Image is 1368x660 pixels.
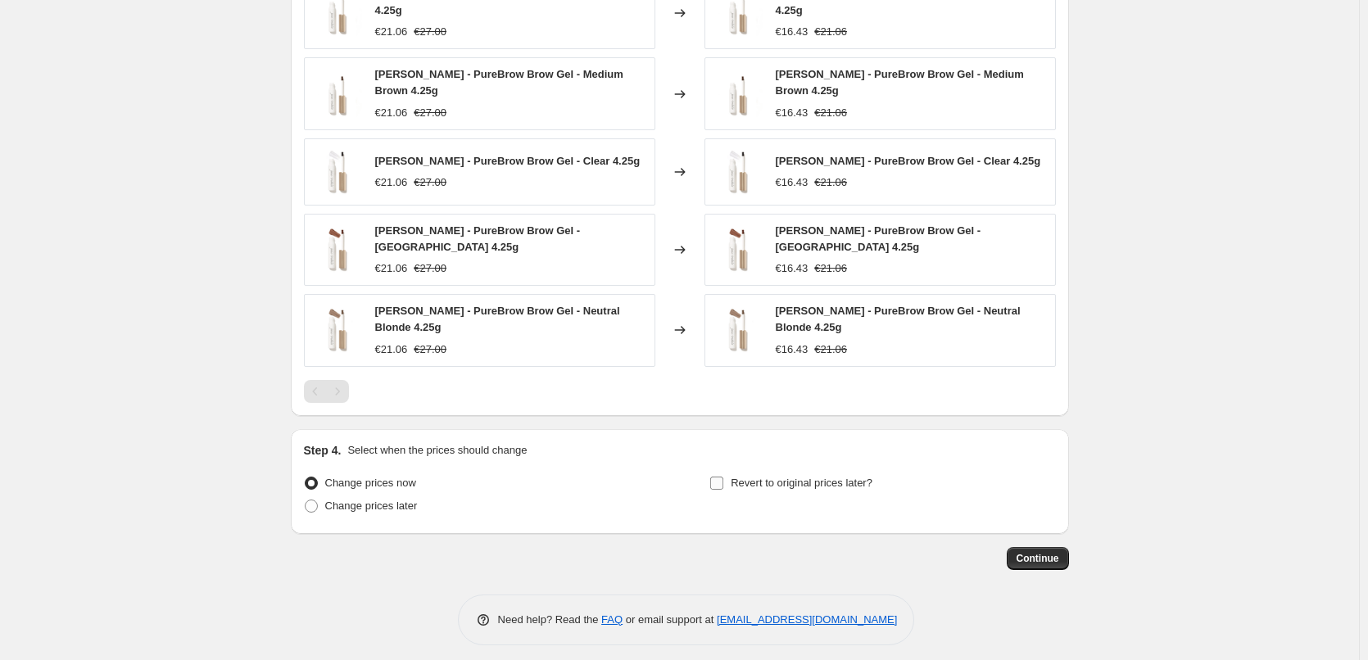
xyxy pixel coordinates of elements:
nav: Pagination [304,380,349,403]
p: Select when the prices should change [347,442,527,459]
img: jane-iredale-purebrow-brow-gel-auburn-425g-417359_80x.png [713,225,763,274]
span: [PERSON_NAME] - PureBrow Brow Gel - Medium Brown 4.25g [776,68,1024,97]
span: €21.06 [375,176,408,188]
a: [EMAIL_ADDRESS][DOMAIN_NAME] [717,613,897,626]
span: €21.06 [375,25,408,38]
span: €27.00 [414,343,446,355]
span: €16.43 [776,262,809,274]
span: [PERSON_NAME] - PureBrow Brow Gel - Neutral Blonde 4.25g [776,305,1021,333]
span: €27.00 [414,262,446,274]
span: [PERSON_NAME] - PureBrow Brow Gel - Clear 4.25g [375,155,641,167]
h2: Step 4. [304,442,342,459]
button: Continue [1007,547,1069,570]
span: [PERSON_NAME] - PureBrow Brow Gel - Clear 4.25g [776,155,1041,167]
span: Change prices later [325,500,418,512]
span: €16.43 [776,106,809,119]
span: €16.43 [776,25,809,38]
span: [PERSON_NAME] - PureBrow Brow Gel - [GEOGRAPHIC_DATA] 4.25g [776,224,981,253]
span: [PERSON_NAME] - PureBrow Brow Gel - Neutral Blonde 4.25g [375,305,620,333]
span: €27.00 [414,176,446,188]
span: €21.06 [814,25,847,38]
img: jane-iredale-purebrow-brow-gel-clear-425g-165460_80x.png [713,147,763,197]
span: [PERSON_NAME] - PureBrow Brow Gel - Medium Brown 4.25g [375,68,623,97]
span: Change prices now [325,477,416,489]
img: jane-iredale-purebrow-brow-gel-neutral-blonde-425g-358428_80x.png [313,305,362,355]
img: jane-iredale-purebrow-brow-gel-medium-brown-425g-137796_80x.png [713,70,763,119]
span: Need help? Read the [498,613,602,626]
span: €21.06 [814,262,847,274]
span: €21.06 [814,343,847,355]
span: €27.00 [414,106,446,119]
span: €16.43 [776,176,809,188]
span: €21.06 [375,262,408,274]
span: €21.06 [375,343,408,355]
span: €16.43 [776,343,809,355]
span: €21.06 [814,106,847,119]
span: Revert to original prices later? [731,477,872,489]
img: jane-iredale-purebrow-brow-gel-clear-425g-165460_80x.png [313,147,362,197]
img: jane-iredale-purebrow-brow-gel-auburn-425g-417359_80x.png [313,225,362,274]
span: Continue [1017,552,1059,565]
span: €21.06 [375,106,408,119]
span: [PERSON_NAME] - PureBrow Brow Gel - [GEOGRAPHIC_DATA] 4.25g [375,224,581,253]
img: jane-iredale-purebrow-brow-gel-neutral-blonde-425g-358428_80x.png [713,305,763,355]
img: jane-iredale-purebrow-brow-gel-medium-brown-425g-137796_80x.png [313,70,362,119]
span: €27.00 [414,25,446,38]
span: €21.06 [814,176,847,188]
